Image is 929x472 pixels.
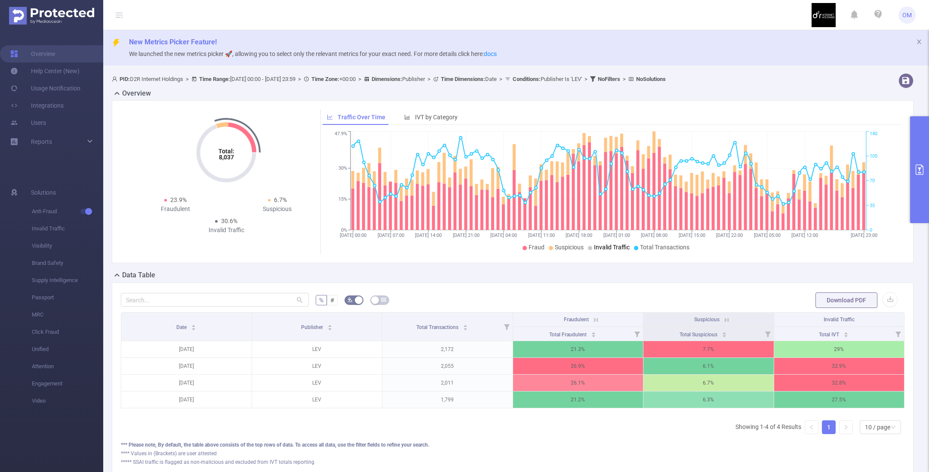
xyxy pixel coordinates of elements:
p: LEV [252,391,382,408]
p: [DATE] [121,358,252,374]
tspan: [DATE] 23:00 [851,233,877,238]
div: **** Values in (Brackets) are user attested [121,450,904,457]
tspan: 140 [870,131,877,137]
b: PID: [120,76,130,82]
span: % [319,297,323,304]
span: Invalid Traffic [594,244,630,251]
li: 1 [822,420,836,434]
button: Download PDF [815,292,877,308]
tspan: [DATE] 07:00 [377,233,404,238]
div: Sort [722,331,727,336]
span: Visibility [32,237,103,255]
span: Solutions [31,184,56,201]
p: [DATE] [121,375,252,391]
tspan: 8,037 [219,154,234,161]
i: icon: user [112,76,120,82]
div: Invalid Traffic [175,226,277,235]
span: Unified [32,341,103,358]
i: icon: caret-up [328,323,332,326]
div: 10 / page [865,421,890,434]
i: icon: thunderbolt [112,39,120,47]
b: No Solutions [636,76,666,82]
p: LEV [252,358,382,374]
tspan: [DATE] 12:00 [791,233,818,238]
i: icon: bg-colors [348,297,353,302]
tspan: [DATE] 01:00 [603,233,630,238]
button: icon: close [916,37,922,47]
i: Filter menu [631,327,643,341]
span: Total Transactions [416,324,460,330]
span: > [183,76,191,82]
p: 27.5% [774,391,904,408]
span: We launched the new metrics picker 🚀, allowing you to select only the relevant metrics for your e... [129,50,497,57]
span: > [425,76,433,82]
tspan: [DATE] 08:00 [641,233,668,238]
i: icon: left [809,425,814,430]
li: Next Page [839,420,853,434]
i: Filter menu [762,327,774,341]
span: Invalid Traffic [32,220,103,237]
p: 32.8% [774,375,904,391]
span: OM [902,6,912,24]
a: Help Center (New) [10,62,80,80]
span: Total IVT [819,332,840,338]
span: Supply Intelligence [32,272,103,289]
tspan: 15% [338,196,347,202]
span: 23.9% [170,196,187,203]
div: Suspicious [226,205,328,214]
span: 6.7% [274,196,287,203]
p: 21.2% [513,391,643,408]
b: Time Zone: [311,76,339,82]
tspan: 35 [870,203,875,208]
i: Filter menu [892,327,904,341]
span: Engagement [32,375,103,392]
span: Invalid Traffic [824,317,855,323]
tspan: Total: [218,148,234,155]
span: Publisher Is 'LEV' [513,76,582,82]
i: icon: caret-up [463,323,468,326]
tspan: 47.9% [335,131,347,137]
i: icon: table [381,297,386,302]
tspan: [DATE] 05:00 [754,233,780,238]
i: icon: close [916,39,922,45]
span: IVT by Category [415,114,458,121]
div: Sort [327,323,332,329]
tspan: 70 [870,178,875,184]
b: Conditions : [513,76,541,82]
span: D2R Internet Holdings [DATE] 00:00 - [DATE] 23:59 +00:00 [112,76,666,82]
span: Fraud [529,244,544,251]
a: 1 [822,421,835,434]
p: LEV [252,375,382,391]
p: LEV [252,341,382,357]
p: 2,172 [382,341,513,357]
span: Publisher [372,76,425,82]
span: Passport [32,289,103,306]
span: > [620,76,628,82]
h2: Overview [122,88,151,99]
div: ***** SSAI traffic is flagged as non-malicious and excluded from IVT totals reporting [121,458,904,466]
i: Filter menu [501,313,513,341]
input: Search... [121,293,309,307]
a: docs [484,50,497,57]
span: New Metrics Picker Feature! [129,38,217,46]
i: icon: right [843,425,849,430]
tspan: [DATE] 14:00 [415,233,442,238]
p: [DATE] [121,341,252,357]
a: Reports [31,133,52,150]
div: Sort [843,331,849,336]
i: icon: caret-down [843,334,848,336]
span: Date [176,324,188,330]
span: Traffic Over Time [338,114,385,121]
i: icon: caret-down [463,327,468,329]
tspan: [DATE] 21:00 [452,233,479,238]
tspan: [DATE] 22:00 [716,233,743,238]
p: 7.7% [643,341,774,357]
tspan: [DATE] 18:00 [566,233,592,238]
span: Total Transactions [640,244,689,251]
b: No Filters [598,76,620,82]
p: 2,011 [382,375,513,391]
span: Click Fraud [32,323,103,341]
p: 6.3% [643,391,774,408]
tspan: 0% [341,227,347,233]
span: > [356,76,364,82]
